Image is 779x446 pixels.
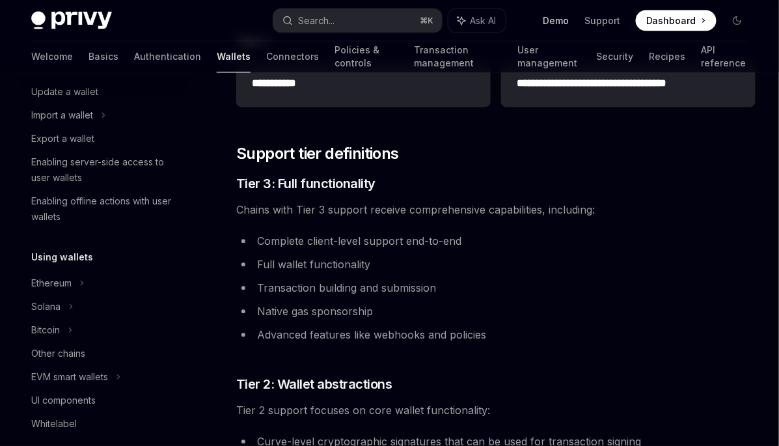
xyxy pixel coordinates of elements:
div: Solana [31,299,61,314]
a: Basics [89,42,118,73]
div: EVM smart wallets [31,369,108,385]
span: Dashboard [646,14,696,27]
a: Support [584,14,620,27]
a: Welcome [31,42,73,73]
a: Policies & controls [335,42,398,73]
li: Transaction building and submission [236,279,756,298]
h5: Using wallets [31,249,93,265]
button: Ask AI [448,9,506,33]
div: Enabling offline actions with user wallets [31,193,180,225]
a: API reference [701,42,748,73]
a: Export a wallet [21,127,187,150]
li: Native gas sponsorship [236,303,756,321]
li: Full wallet functionality [236,256,756,274]
span: Ask AI [471,14,497,27]
a: Dashboard [636,10,717,31]
div: UI components [31,393,96,408]
div: Import a wallet [31,107,93,123]
div: Bitcoin [31,322,60,338]
div: Ethereum [31,275,72,291]
a: Enabling offline actions with user wallets [21,189,187,229]
a: Wallets [217,42,251,73]
a: UI components [21,389,187,412]
li: Complete client-level support end-to-end [236,232,756,251]
div: Search... [298,13,335,29]
a: Enabling server-side access to user wallets [21,150,187,189]
div: Export a wallet [31,131,94,146]
a: Demo [543,14,569,27]
a: User management [518,42,581,73]
div: Enabling server-side access to user wallets [31,154,180,186]
a: Transaction management [414,42,502,73]
button: Search...⌘K [273,9,441,33]
a: Authentication [134,42,201,73]
a: Whitelabel [21,412,187,436]
div: Whitelabel [31,416,77,432]
a: Connectors [266,42,319,73]
span: Tier 2 support focuses on core wallet functionality: [236,402,756,420]
a: Other chains [21,342,187,365]
button: Toggle dark mode [727,10,748,31]
span: Chains with Tier 3 support receive comprehensive capabilities, including: [236,201,756,219]
a: Recipes [649,42,685,73]
img: dark logo [31,12,112,30]
div: Other chains [31,346,85,361]
span: ⌘ K [420,16,434,26]
span: Support tier definitions [236,144,399,165]
span: Tier 2: Wallet abstractions [236,376,392,394]
li: Advanced features like webhooks and policies [236,326,756,344]
a: Security [596,42,633,73]
span: Tier 3: Full functionality [236,175,376,193]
